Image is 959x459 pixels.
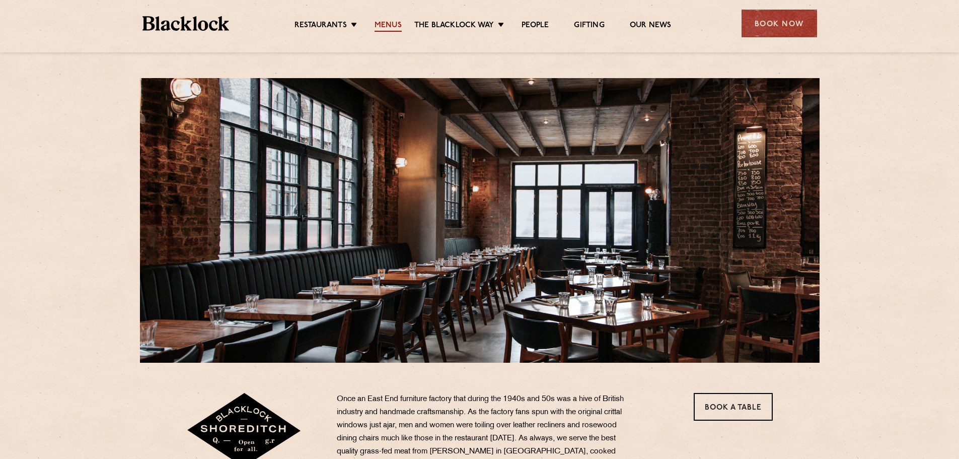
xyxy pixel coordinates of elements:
div: Book Now [742,10,817,37]
a: Restaurants [294,21,347,32]
a: Menus [375,21,402,32]
a: Gifting [574,21,604,32]
a: People [522,21,549,32]
a: Our News [630,21,672,32]
a: The Blacklock Way [414,21,494,32]
a: Book a Table [694,393,773,421]
img: BL_Textured_Logo-footer-cropped.svg [142,16,230,31]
